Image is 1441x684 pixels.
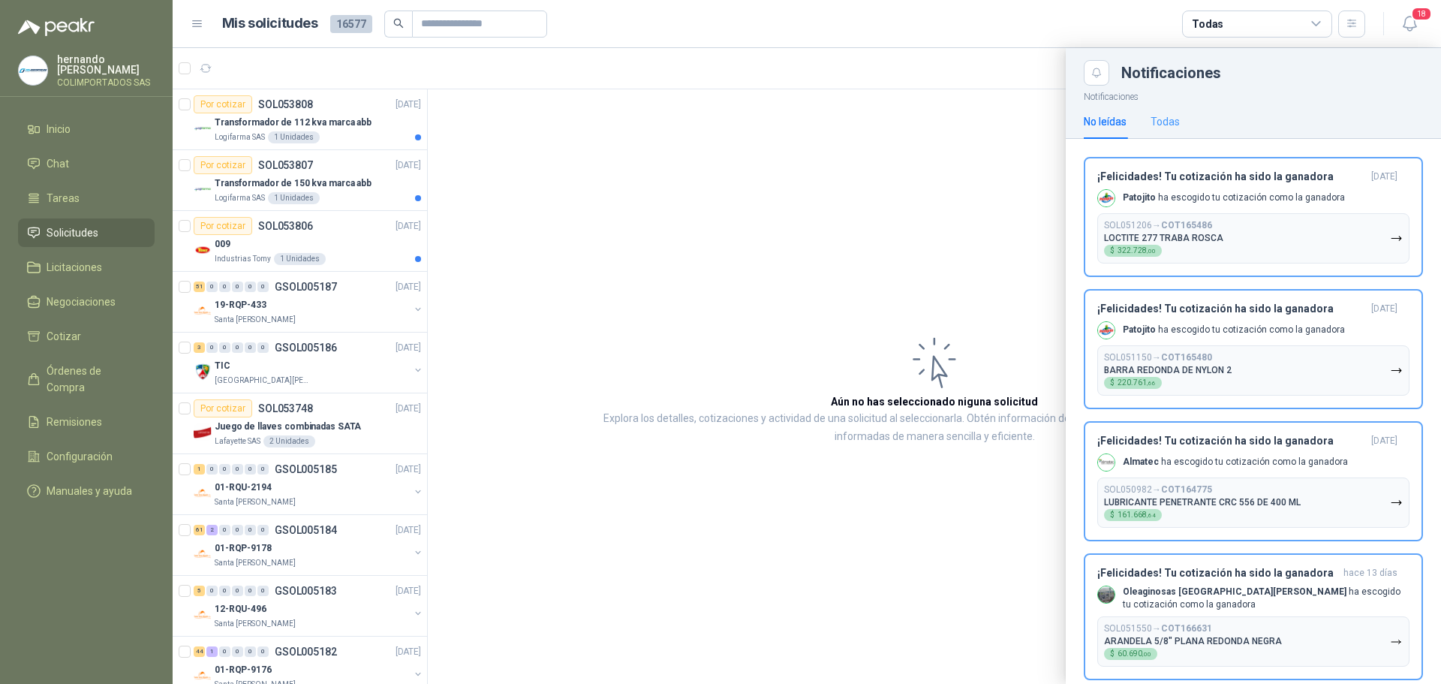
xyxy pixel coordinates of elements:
[330,15,372,33] span: 16577
[1123,586,1346,597] b: Oleaginosas [GEOGRAPHIC_DATA][PERSON_NAME]
[1147,380,1156,387] span: ,66
[1192,16,1223,32] div: Todas
[1371,435,1397,447] span: [DATE]
[1097,303,1365,315] h3: ¡Felicidades! Tu cotización ha sido la ganadora
[47,224,98,241] span: Solicitudes
[1084,421,1423,541] button: ¡Felicidades! Tu cotización ha sido la ganadora[DATE] Company LogoAlmatec ha escogido tu cotizaci...
[1097,567,1337,580] h3: ¡Felicidades! Tu cotización ha sido la ganadora
[1343,567,1397,580] span: hace 13 días
[1104,233,1223,243] p: LOCTITE 277 TRABA ROSCA
[1104,509,1162,521] div: $
[1097,616,1409,667] button: SOL051550→COT166631ARANDELA 5/8" PLANA REDONDA NEGRA$60.690,00
[18,115,155,143] a: Inicio
[1084,113,1127,130] div: No leídas
[1371,303,1397,315] span: [DATE]
[1104,484,1212,496] p: SOL050982 →
[1123,324,1156,335] b: Patojito
[1104,497,1301,508] p: LUBRICANTE PENETRANTE CRC 556 DE 400 ML
[1104,352,1212,363] p: SOL051150 →
[18,288,155,316] a: Negociaciones
[1161,623,1212,634] b: COT166631
[47,363,140,396] span: Órdenes de Compra
[1084,289,1423,409] button: ¡Felicidades! Tu cotización ha sido la ganadora[DATE] Company LogoPatojito ha escogido tu cotizac...
[47,259,102,276] span: Licitaciones
[18,149,155,178] a: Chat
[1123,586,1409,611] p: ha escogido tu cotización como la ganadora
[1098,322,1115,339] img: Company Logo
[1097,170,1365,183] h3: ¡Felicidades! Tu cotización ha sido la ganadora
[1066,86,1441,104] p: Notificaciones
[1097,345,1409,396] button: SOL051150→COT165480BARRA REDONDA DE NYLON 2$220.761,66
[18,357,155,402] a: Órdenes de Compra
[1097,478,1409,528] button: SOL050982→COT164775LUBRICANTE PENETRANTE CRC 556 DE 400 ML$161.668,64
[1084,60,1109,86] button: Close
[18,18,95,36] img: Logo peakr
[1151,113,1180,130] div: Todas
[1121,65,1423,80] div: Notificaciones
[47,448,113,465] span: Configuración
[47,121,71,137] span: Inicio
[1097,435,1365,447] h3: ¡Felicidades! Tu cotización ha sido la ganadora
[18,184,155,212] a: Tareas
[222,13,318,35] h1: Mis solicitudes
[1118,511,1156,519] span: 161.668
[18,442,155,471] a: Configuración
[1123,456,1348,469] p: ha escogido tu cotización como la ganadora
[57,54,155,75] p: hernando [PERSON_NAME]
[18,408,155,436] a: Remisiones
[47,294,116,310] span: Negociaciones
[1104,220,1212,231] p: SOL051206 →
[1098,586,1115,603] img: Company Logo
[1098,190,1115,206] img: Company Logo
[1084,157,1423,277] button: ¡Felicidades! Tu cotización ha sido la ganadora[DATE] Company LogoPatojito ha escogido tu cotizac...
[1123,324,1345,336] p: ha escogido tu cotización como la ganadora
[1098,454,1115,471] img: Company Logo
[47,483,132,499] span: Manuales y ayuda
[47,190,80,206] span: Tareas
[1097,213,1409,264] button: SOL051206→COT165486LOCTITE 277 TRABA ROSCA$322.728,00
[1161,352,1212,363] b: COT165480
[1142,651,1151,658] span: ,00
[57,78,155,87] p: COLIMPORTADOS SAS
[1123,192,1156,203] b: Patojito
[1104,365,1232,375] p: BARRA REDONDA DE NYLON 2
[1147,512,1156,519] span: ,64
[18,253,155,282] a: Licitaciones
[1104,648,1157,660] div: $
[1396,11,1423,38] button: 18
[1147,248,1156,255] span: ,00
[393,18,404,29] span: search
[1123,457,1159,467] b: Almatec
[1411,7,1432,21] span: 18
[1104,623,1212,634] p: SOL051550 →
[1084,553,1423,681] button: ¡Felicidades! Tu cotización ha sido la ganadorahace 13 días Company LogoOleaginosas [GEOGRAPHIC_D...
[18,322,155,351] a: Cotizar
[1161,220,1212,231] b: COT165486
[1118,379,1156,387] span: 220.761
[1104,377,1162,389] div: $
[19,56,47,85] img: Company Logo
[1104,636,1282,646] p: ARANDELA 5/8" PLANA REDONDA NEGRA
[1118,650,1151,658] span: 60.690
[47,414,102,430] span: Remisiones
[18,477,155,505] a: Manuales y ayuda
[18,218,155,247] a: Solicitudes
[47,328,81,345] span: Cotizar
[47,155,69,172] span: Chat
[1161,484,1212,495] b: COT164775
[1371,170,1397,183] span: [DATE]
[1118,247,1156,255] span: 322.728
[1123,191,1345,204] p: ha escogido tu cotización como la ganadora
[1104,245,1162,257] div: $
